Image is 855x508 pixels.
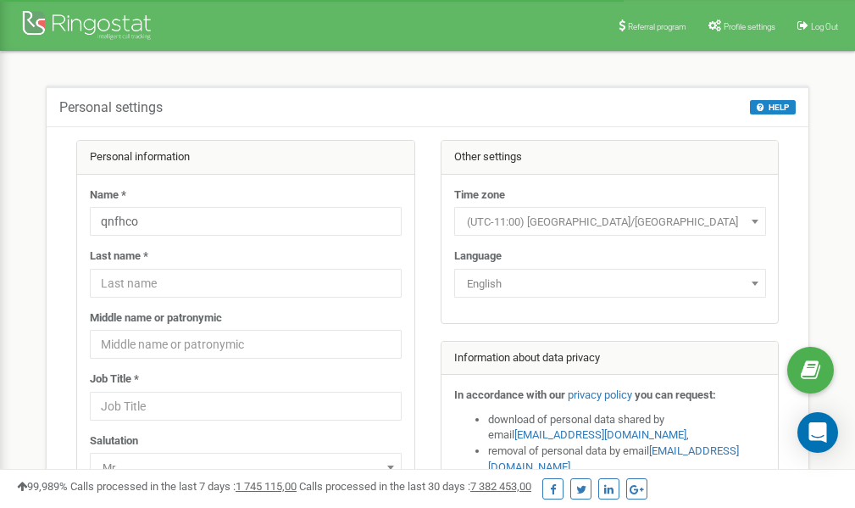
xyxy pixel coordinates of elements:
span: Profile settings [724,22,775,31]
li: download of personal data shared by email , [488,412,766,444]
span: 99,989% [17,480,68,493]
div: Open Intercom Messenger [797,412,838,453]
label: Salutation [90,433,138,449]
label: Time zone [454,187,505,204]
div: Personal information [77,141,414,175]
span: Mr. [90,453,402,482]
label: Language [454,248,502,265]
span: Calls processed in the last 7 days : [70,480,297,493]
span: English [454,269,766,298]
div: Other settings [441,141,779,175]
span: (UTC-11:00) Pacific/Midway [454,207,766,236]
strong: In accordance with our [454,388,565,401]
u: 7 382 453,00 [470,480,531,493]
span: Mr. [96,456,396,480]
span: English [460,272,760,296]
span: Referral program [628,22,686,31]
label: Middle name or patronymic [90,310,222,327]
input: Middle name or patronymic [90,330,402,359]
label: Job Title * [90,371,139,388]
a: [EMAIL_ADDRESS][DOMAIN_NAME] [514,428,686,441]
input: Name [90,207,402,236]
a: privacy policy [568,388,632,401]
span: Log Out [811,22,838,31]
li: removal of personal data by email , [488,444,766,475]
span: Calls processed in the last 30 days : [299,480,531,493]
button: HELP [750,100,796,114]
h5: Personal settings [59,100,163,115]
input: Job Title [90,392,402,421]
input: Last name [90,269,402,298]
u: 1 745 115,00 [236,480,297,493]
label: Name * [90,187,126,204]
div: Information about data privacy [441,342,779,376]
strong: you can request: [635,388,716,401]
span: (UTC-11:00) Pacific/Midway [460,210,760,234]
label: Last name * [90,248,148,265]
